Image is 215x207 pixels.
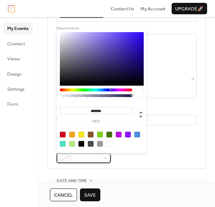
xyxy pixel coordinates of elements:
[60,132,66,137] div: #D0021B
[84,192,96,199] span: Save
[3,22,33,34] a: My Events
[106,141,112,147] div: #FFFFFF
[78,132,84,137] div: #F8E71C
[3,38,33,49] a: Connect
[7,25,28,32] span: My Events
[60,120,132,123] label: hex
[7,71,21,78] span: Design
[97,132,103,137] div: #7ED321
[3,68,33,80] a: Design
[3,83,33,95] a: Settings
[7,86,24,93] span: Settings
[57,25,195,32] div: Description
[140,5,166,12] a: My Account
[3,98,33,110] a: Form
[134,132,140,137] div: #4A90E2
[111,5,134,12] a: Contact Us
[50,188,77,201] button: Cancel
[140,5,166,12] span: My Account
[78,141,84,147] div: #000000
[3,53,33,64] a: Views
[60,141,66,147] div: #50E3C2
[7,101,18,108] span: Form
[69,141,75,147] div: #B8E986
[111,5,134,12] span: Contact Us
[88,132,94,137] div: #8B572A
[88,141,94,147] div: #4A4A4A
[97,141,103,147] div: #9B9B9B
[8,5,15,12] img: logo
[54,192,73,199] span: Cancel
[69,132,75,137] div: #F5A623
[57,177,87,185] span: Date and time
[7,40,25,47] span: Connect
[172,3,207,14] button: Upgrade🚀
[106,132,112,137] div: #417505
[116,132,121,137] div: #BD10E0
[175,5,204,12] span: Upgrade 🚀
[7,55,20,62] span: Views
[125,132,131,137] div: #9013FE
[80,188,100,201] button: Save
